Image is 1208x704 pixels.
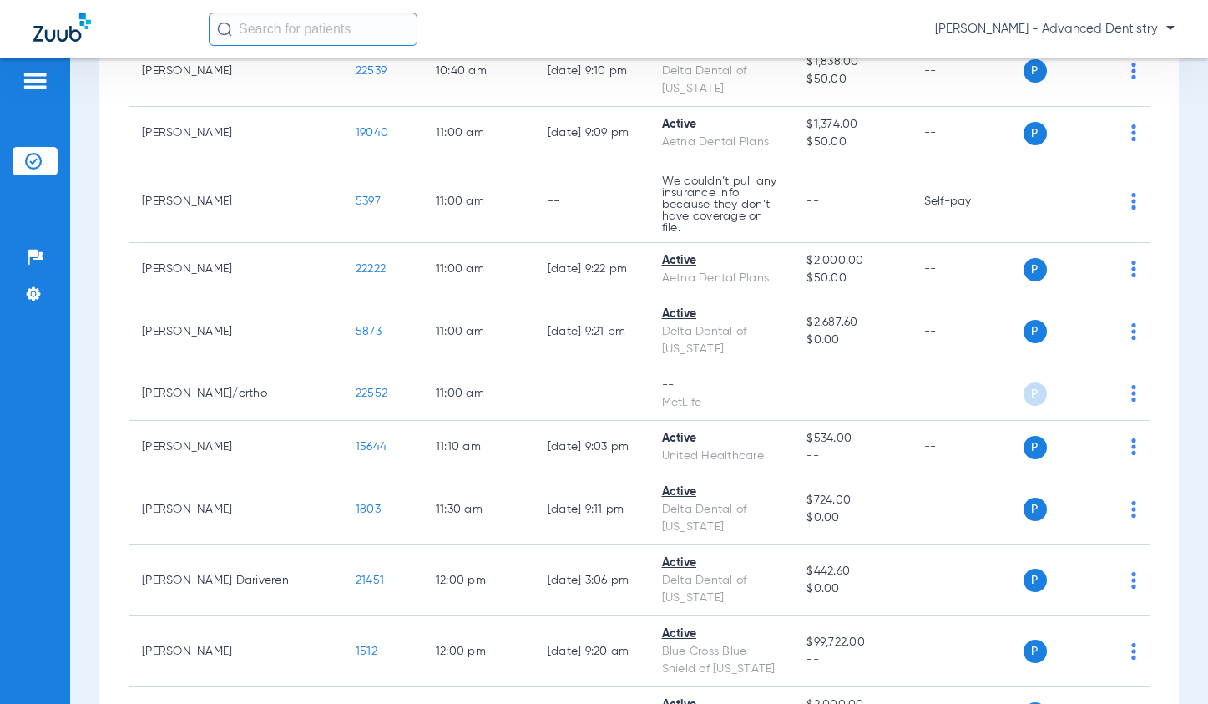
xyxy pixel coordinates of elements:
span: $99,722.00 [806,634,897,651]
span: $534.00 [806,430,897,448]
td: [PERSON_NAME]/ortho [129,367,342,421]
td: [DATE] 9:09 PM [534,107,649,160]
span: 22539 [356,65,387,77]
td: -- [534,367,649,421]
span: 21451 [356,575,384,586]
div: Active [662,252,781,270]
span: 22222 [356,263,386,275]
td: -- [911,296,1024,367]
td: 11:00 AM [422,296,534,367]
span: $0.00 [806,509,897,527]
span: -- [806,387,819,399]
td: 11:10 AM [422,421,534,474]
img: group-dot-blue.svg [1131,572,1136,589]
span: 5397 [356,195,381,207]
td: -- [911,367,1024,421]
td: [DATE] 9:20 AM [534,616,649,687]
img: group-dot-blue.svg [1131,501,1136,518]
img: Zuub Logo [33,13,91,42]
div: Delta Dental of [US_STATE] [662,572,781,607]
td: -- [911,36,1024,107]
td: [PERSON_NAME] [129,107,342,160]
span: 1512 [356,646,377,657]
span: $724.00 [806,492,897,509]
span: $0.00 [806,580,897,598]
span: $50.00 [806,71,897,89]
td: 12:00 PM [422,616,534,687]
img: group-dot-blue.svg [1131,261,1136,277]
div: Active [662,306,781,323]
div: United Healthcare [662,448,781,465]
img: group-dot-blue.svg [1131,438,1136,455]
td: 11:00 AM [422,243,534,296]
span: P [1024,382,1047,406]
input: Search for patients [209,13,417,46]
span: P [1024,122,1047,145]
td: 11:30 AM [422,474,534,545]
td: 11:00 AM [422,160,534,243]
span: -- [806,448,897,465]
span: $442.60 [806,563,897,580]
span: $2,687.60 [806,314,897,332]
div: -- [662,377,781,394]
img: group-dot-blue.svg [1131,63,1136,79]
img: group-dot-blue.svg [1131,385,1136,402]
td: [DATE] 9:21 PM [534,296,649,367]
img: hamburger-icon [22,71,48,91]
td: Self-pay [911,160,1024,243]
div: MetLife [662,394,781,412]
td: [PERSON_NAME] [129,36,342,107]
span: 15644 [356,441,387,453]
span: P [1024,569,1047,592]
td: [PERSON_NAME] Dariveren [129,545,342,616]
td: [DATE] 3:06 PM [534,545,649,616]
span: $2,000.00 [806,252,897,270]
span: P [1024,258,1047,281]
span: $50.00 [806,134,897,151]
td: [DATE] 9:10 PM [534,36,649,107]
td: 11:00 AM [422,367,534,421]
div: Active [662,484,781,501]
span: P [1024,498,1047,521]
td: -- [911,243,1024,296]
span: $1,374.00 [806,116,897,134]
span: 1803 [356,504,381,515]
td: -- [911,545,1024,616]
td: [PERSON_NAME] [129,474,342,545]
td: -- [911,107,1024,160]
span: -- [806,651,897,669]
td: -- [911,474,1024,545]
div: Delta Dental of [US_STATE] [662,63,781,98]
span: P [1024,640,1047,663]
div: Delta Dental of [US_STATE] [662,323,781,358]
td: -- [534,160,649,243]
div: Active [662,430,781,448]
img: group-dot-blue.svg [1131,193,1136,210]
span: [PERSON_NAME] - Advanced Dentistry [935,21,1175,38]
span: -- [806,195,819,207]
td: -- [911,421,1024,474]
td: 11:00 AM [422,107,534,160]
div: Aetna Dental Plans [662,270,781,287]
td: [PERSON_NAME] [129,616,342,687]
td: [DATE] 9:03 PM [534,421,649,474]
span: P [1024,59,1047,83]
span: P [1024,320,1047,343]
td: [PERSON_NAME] [129,296,342,367]
td: 10:40 AM [422,36,534,107]
img: group-dot-blue.svg [1131,643,1136,660]
img: group-dot-blue.svg [1131,124,1136,141]
td: [DATE] 9:11 PM [534,474,649,545]
div: Active [662,116,781,134]
p: We couldn’t pull any insurance info because they don’t have coverage on file. [662,175,781,234]
img: group-dot-blue.svg [1131,323,1136,340]
span: $1,838.00 [806,53,897,71]
div: Blue Cross Blue Shield of [US_STATE] [662,643,781,678]
div: Active [662,555,781,572]
span: 5873 [356,326,382,337]
span: $50.00 [806,270,897,287]
td: [PERSON_NAME] [129,160,342,243]
td: -- [911,616,1024,687]
td: [PERSON_NAME] [129,243,342,296]
div: Aetna Dental Plans [662,134,781,151]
